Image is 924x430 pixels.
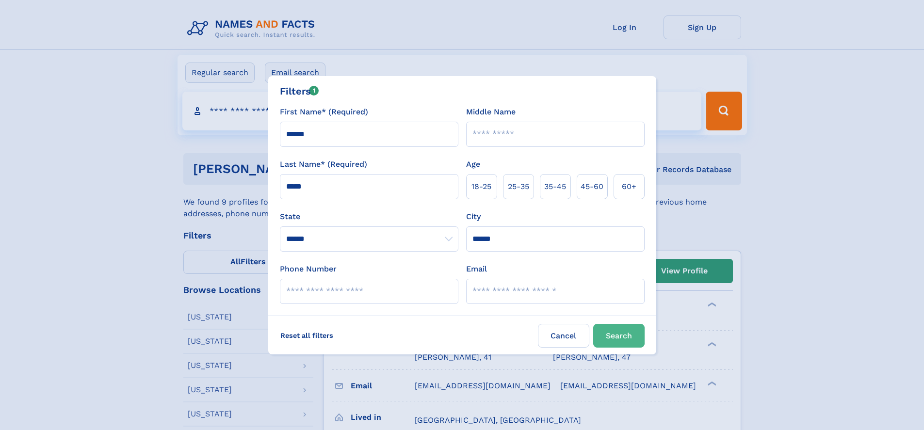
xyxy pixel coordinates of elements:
[471,181,491,192] span: 18‑25
[466,159,480,170] label: Age
[622,181,636,192] span: 60+
[508,181,529,192] span: 25‑35
[280,263,337,275] label: Phone Number
[466,263,487,275] label: Email
[466,106,516,118] label: Middle Name
[544,181,566,192] span: 35‑45
[466,211,481,223] label: City
[581,181,603,192] span: 45‑60
[274,324,340,347] label: Reset all filters
[280,159,367,170] label: Last Name* (Required)
[280,84,319,98] div: Filters
[280,211,458,223] label: State
[538,324,589,348] label: Cancel
[593,324,645,348] button: Search
[280,106,368,118] label: First Name* (Required)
